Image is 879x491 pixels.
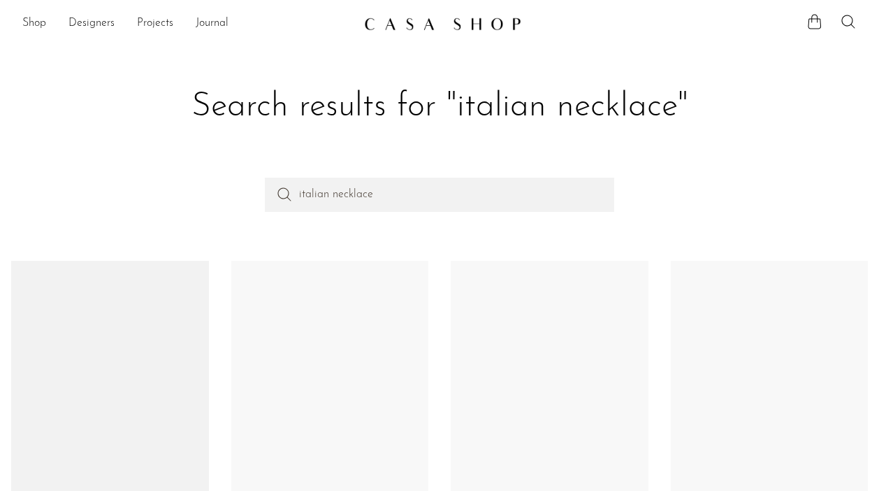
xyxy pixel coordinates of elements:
[22,12,353,36] ul: NEW HEADER MENU
[265,178,614,211] input: Perform a search
[22,12,353,36] nav: Desktop navigation
[196,15,228,33] a: Journal
[22,15,46,33] a: Shop
[68,15,115,33] a: Designers
[22,85,857,129] h1: Search results for "italian necklace"
[137,15,173,33] a: Projects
